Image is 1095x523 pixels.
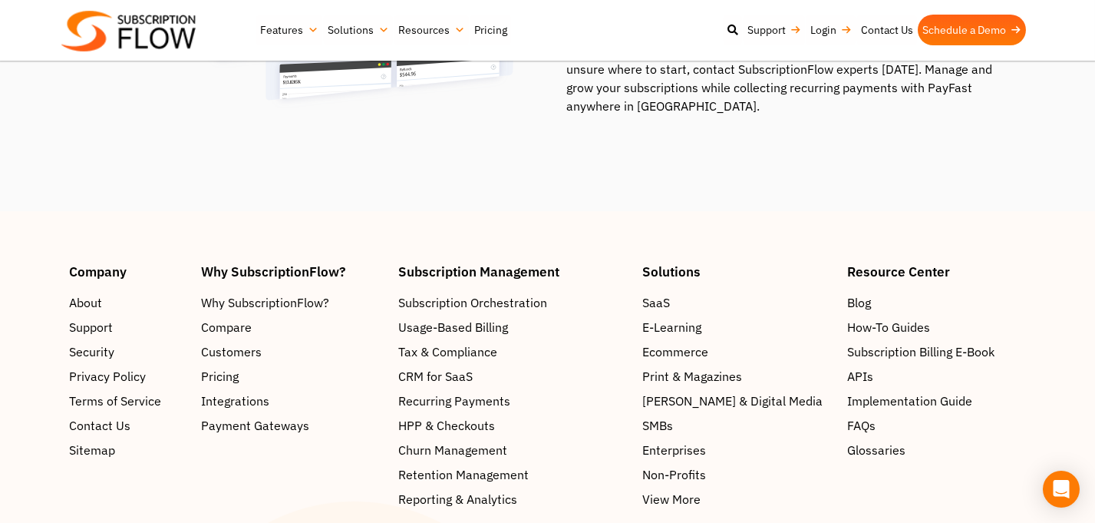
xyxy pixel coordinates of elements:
span: [PERSON_NAME] & Digital Media [643,392,823,410]
span: About [69,293,102,312]
a: CRM for SaaS [398,367,628,386]
h4: Subscription Management [398,265,628,278]
span: Churn Management [398,441,507,459]
span: How-To Guides [847,318,930,336]
a: Non-Profits [643,465,832,484]
span: Subscription Orchestration [398,293,547,312]
a: HPP & Checkouts [398,416,628,435]
a: Security [69,343,186,361]
span: Compare [201,318,252,336]
span: Usage-Based Billing [398,318,508,336]
a: Subscription Billing E-Book [847,343,1026,361]
a: E-Learning [643,318,832,336]
a: Support [69,318,186,336]
span: SaaS [643,293,671,312]
span: View More [643,490,701,508]
a: Tax & Compliance [398,343,628,361]
span: Integrations [201,392,269,410]
a: Terms of Service [69,392,186,410]
a: View More [643,490,832,508]
a: Resources [394,15,470,45]
div: Open Intercom Messenger [1043,471,1080,508]
a: Blog [847,293,1026,312]
span: Pricing [201,367,239,386]
a: Pricing [201,367,383,386]
span: Payment Gateways [201,416,309,435]
a: Pricing [470,15,512,45]
h4: Solutions [643,265,832,278]
span: Support [69,318,113,336]
a: Retention Management [398,465,628,484]
a: Contact Us [69,416,186,435]
span: Tax & Compliance [398,343,497,361]
span: Customers [201,343,262,361]
span: Enterprises [643,441,707,459]
h4: Why SubscriptionFlow? [201,265,383,278]
span: Privacy Policy [69,367,146,386]
a: SMBs [643,416,832,435]
a: Customers [201,343,383,361]
span: E-Learning [643,318,702,336]
span: APIs [847,367,873,386]
span: Blog [847,293,871,312]
span: Reporting & Analytics [398,490,517,508]
a: Print & Magazines [643,367,832,386]
span: SMBs [643,416,674,435]
span: Implementation Guide [847,392,972,410]
img: Subscriptionflow [61,11,196,51]
a: Recurring Payments [398,392,628,410]
a: SaaS [643,293,832,312]
span: FAQs [847,416,876,435]
a: Churn Management [398,441,628,459]
p: If you are looking to collect in [GEOGRAPHIC_DATA] and are unsure where to start, contact Subscri... [567,41,1008,115]
a: How-To Guides [847,318,1026,336]
span: Recurring Payments [398,392,510,410]
a: Solutions [323,15,394,45]
span: CRM for SaaS [398,367,473,386]
h4: Resource Center [847,265,1026,278]
a: APIs [847,367,1026,386]
span: Non-Profits [643,465,707,484]
a: Login [806,15,856,45]
span: Terms of Service [69,392,161,410]
span: Why SubscriptionFlow? [201,293,329,312]
span: Glossaries [847,441,905,459]
a: Integrations [201,392,383,410]
span: Ecommerce [643,343,709,361]
a: Compare [201,318,383,336]
a: Privacy Policy [69,367,186,386]
span: Security [69,343,114,361]
a: Why SubscriptionFlow? [201,293,383,312]
a: Contact Us [856,15,918,45]
span: Retention Management [398,465,529,484]
a: Ecommerce [643,343,832,361]
a: Subscription Orchestration [398,293,628,312]
a: Implementation Guide [847,392,1026,410]
a: Usage-Based Billing [398,318,628,336]
a: Enterprises [643,441,832,459]
span: Subscription Billing E-Book [847,343,994,361]
a: Features [256,15,323,45]
span: Sitemap [69,441,115,459]
a: Support [743,15,806,45]
span: Print & Magazines [643,367,743,386]
a: [PERSON_NAME] & Digital Media [643,392,832,410]
a: Sitemap [69,441,186,459]
h4: Company [69,265,186,278]
a: About [69,293,186,312]
a: Reporting & Analytics [398,490,628,508]
a: FAQs [847,416,1026,435]
a: Glossaries [847,441,1026,459]
span: HPP & Checkouts [398,416,495,435]
span: Contact Us [69,416,130,435]
a: Payment Gateways [201,416,383,435]
a: Schedule a Demo [918,15,1026,45]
